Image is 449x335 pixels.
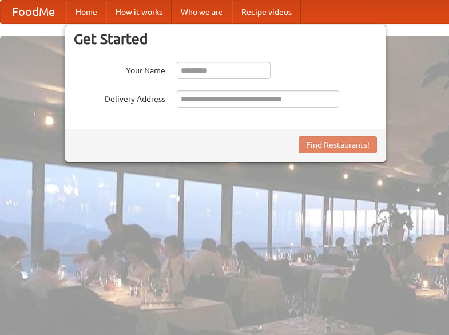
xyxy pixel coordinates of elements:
[232,1,301,23] a: Recipe videos
[1,1,66,23] a: FoodMe
[299,136,377,153] button: Find Restaurants!
[66,1,106,23] a: Home
[172,1,232,23] a: Who we are
[106,1,172,23] a: How it works
[74,30,377,48] h3: Get Started
[74,62,165,76] label: Your Name
[74,90,165,105] label: Delivery Address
